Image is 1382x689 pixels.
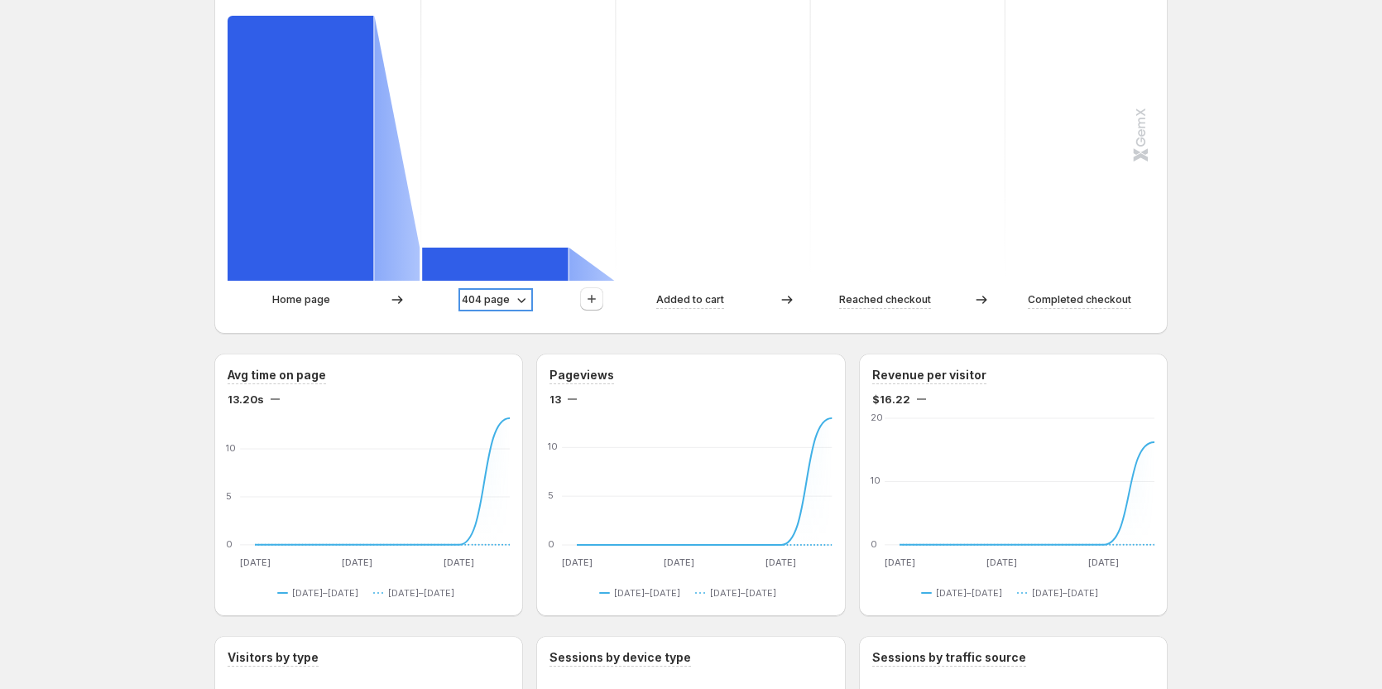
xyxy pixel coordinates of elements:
[1028,291,1131,308] p: Completed checkout
[695,583,783,603] button: [DATE]–[DATE]
[1088,556,1119,568] text: [DATE]
[562,556,593,568] text: [DATE]
[599,583,687,603] button: [DATE]–[DATE]
[240,556,271,568] text: [DATE]
[548,538,554,550] text: 0
[342,556,372,568] text: [DATE]
[292,586,358,600] span: [DATE]–[DATE]
[462,291,510,308] p: 404 page
[228,649,319,666] h3: Visitors by type
[1032,586,1098,600] span: [DATE]–[DATE]
[872,367,986,383] h3: Revenue per visitor
[228,367,326,383] h3: Avg time on page
[839,291,931,308] p: Reached checkout
[277,583,365,603] button: [DATE]–[DATE]
[1017,583,1105,603] button: [DATE]–[DATE]
[936,586,1002,600] span: [DATE]–[DATE]
[871,412,883,423] text: 20
[226,490,232,502] text: 5
[921,583,1009,603] button: [DATE]–[DATE]
[548,489,554,501] text: 5
[444,556,474,568] text: [DATE]
[872,391,910,407] span: $16.22
[766,556,797,568] text: [DATE]
[656,291,724,308] p: Added to cart
[272,291,330,308] p: Home page
[548,441,558,452] text: 10
[373,583,461,603] button: [DATE]–[DATE]
[614,586,680,600] span: [DATE]–[DATE]
[884,556,914,568] text: [DATE]
[871,475,881,487] text: 10
[986,556,1017,568] text: [DATE]
[871,538,877,550] text: 0
[549,391,561,407] span: 13
[549,649,691,666] h3: Sessions by device type
[549,367,614,383] h3: Pageviews
[710,586,776,600] span: [DATE]–[DATE]
[872,649,1026,666] h3: Sessions by traffic source
[388,586,454,600] span: [DATE]–[DATE]
[664,556,694,568] text: [DATE]
[226,442,236,454] text: 10
[228,391,264,407] span: 13.20s
[226,538,233,550] text: 0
